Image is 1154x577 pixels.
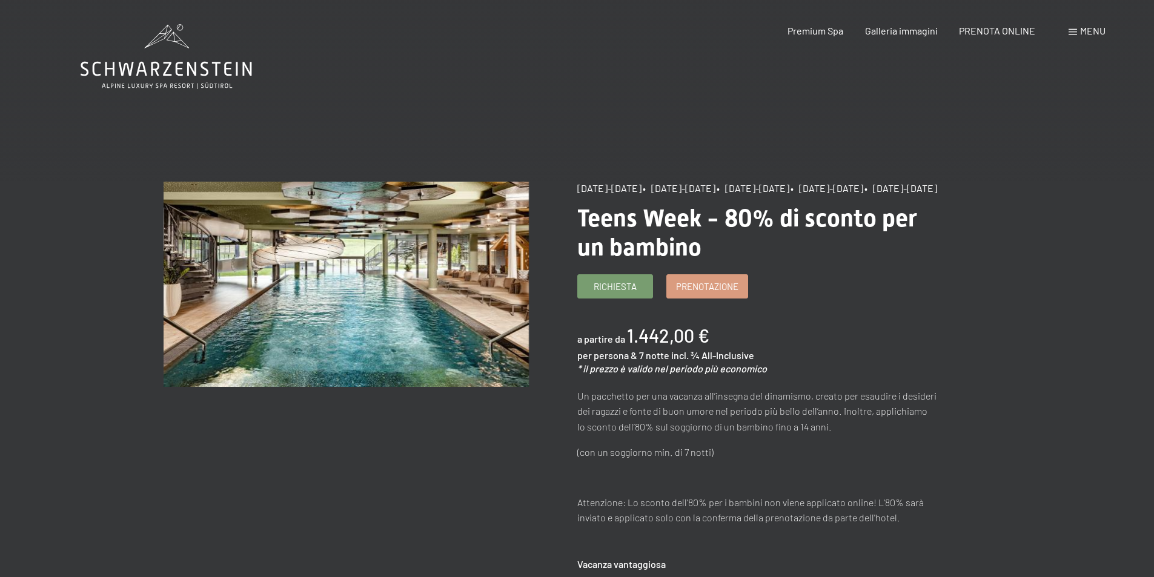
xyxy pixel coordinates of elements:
[594,280,637,293] span: Richiesta
[164,182,529,387] img: Teens Week - 80% di sconto per un bambino
[791,182,863,194] span: • [DATE]-[DATE]
[577,558,666,570] strong: Vacanza vantaggiosa
[577,182,642,194] span: [DATE]-[DATE]
[627,325,709,346] b: 1.442,00 €
[667,275,748,298] a: Prenotazione
[578,275,652,298] a: Richiesta
[788,25,843,36] a: Premium Spa
[865,25,938,36] a: Galleria immagini
[671,349,754,361] span: incl. ¾ All-Inclusive
[577,495,943,526] p: Attenzione: Lo sconto dell'80% per i bambini non viene applicato online! L'80% sarà inviato e app...
[1080,25,1106,36] span: Menu
[676,280,738,293] span: Prenotazione
[577,388,943,435] p: Un pacchetto per una vacanza all’insegna del dinamismo, creato per esaudire i desideri dei ragazz...
[577,444,943,460] p: (con un soggiorno min. di 7 notti)
[959,25,1035,36] a: PRENOTA ONLINE
[639,349,669,361] span: 7 notte
[577,333,625,345] span: a partire da
[577,204,917,262] span: Teens Week - 80% di sconto per un bambino
[577,363,767,374] em: * il prezzo è valido nel periodo più economico
[577,349,637,361] span: per persona &
[717,182,789,194] span: • [DATE]-[DATE]
[643,182,715,194] span: • [DATE]-[DATE]
[864,182,937,194] span: • [DATE]-[DATE]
